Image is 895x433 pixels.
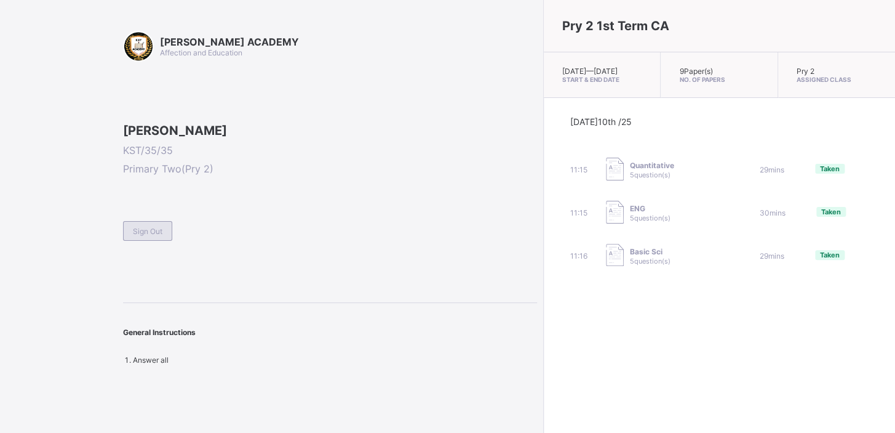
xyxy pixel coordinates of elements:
[630,204,670,213] span: ENG
[133,227,162,236] span: Sign Out
[562,76,642,83] span: Start & End Date
[630,257,670,265] span: 5 question(s)
[562,18,669,33] span: Pry 2 1st Term CA
[760,208,786,217] span: 30 mins
[123,123,537,138] span: [PERSON_NAME]
[606,244,624,267] img: take_paper.cd97e1aca70de81545fe8e300f84619e.svg
[570,208,587,217] span: 11:15
[797,67,814,76] span: Pry 2
[760,251,784,261] span: 29 mins
[630,214,670,222] span: 5 question(s)
[760,165,784,174] span: 29 mins
[630,247,670,256] span: Basic Sci
[570,116,632,127] span: [DATE] 10th /25
[123,144,537,156] span: KST/35/35
[606,201,624,224] img: take_paper.cd97e1aca70de81545fe8e300f84619e.svg
[606,158,624,180] img: take_paper.cd97e1aca70de81545fe8e300f84619e.svg
[570,251,587,261] span: 11:16
[123,163,537,175] span: Primary Two ( Pry 2 )
[123,328,196,337] span: General Instructions
[562,67,618,76] span: [DATE] — [DATE]
[160,36,299,48] span: [PERSON_NAME] ACADEMY
[679,67,712,76] span: 9 Paper(s)
[797,76,877,83] span: Assigned Class
[160,48,242,57] span: Affection and Education
[570,165,587,174] span: 11:15
[821,208,841,216] span: Taken
[630,161,674,170] span: Quantitative
[133,355,169,365] span: Answer all
[679,76,758,83] span: No. of Papers
[630,171,670,179] span: 5 question(s)
[820,251,840,259] span: Taken
[820,164,840,173] span: Taken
